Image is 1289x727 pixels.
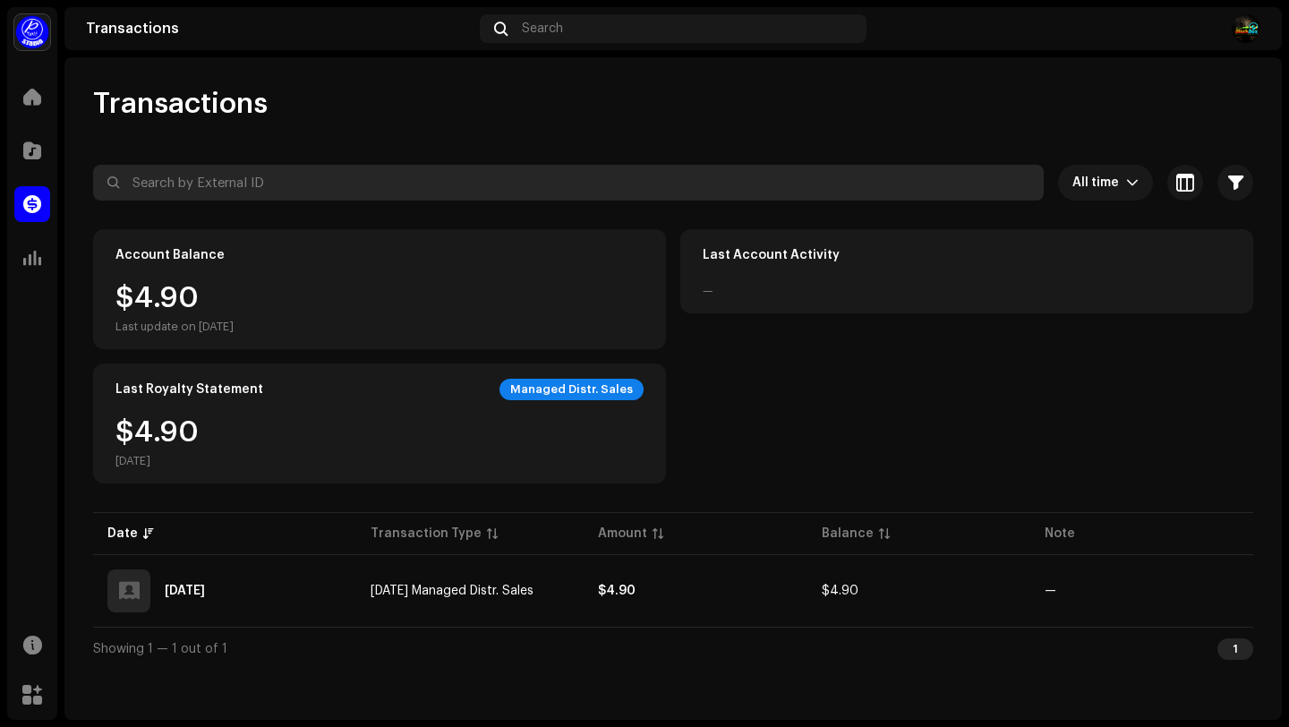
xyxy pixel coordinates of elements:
div: Amount [598,525,647,543]
div: Account Balance [115,248,225,262]
input: Search by External ID [93,165,1044,201]
span: Transactions [93,86,268,122]
div: Date [107,525,138,543]
span: $4.90 [822,585,858,597]
div: — [703,284,713,298]
div: Transactions [86,21,473,36]
img: cd3087f1-e636-4017-a3f0-a21b922fde2b [1232,14,1260,43]
div: [DATE] [115,454,199,468]
div: Oct 1, 2025 [165,585,205,597]
div: dropdown trigger [1126,165,1139,201]
img: a1dd4b00-069a-4dd5-89ed-38fbdf7e908f [14,14,50,50]
span: Sep 2025 Managed Distr. Sales [371,585,534,597]
div: Last Royalty Statement [115,382,263,397]
re-a-table-badge: — [1045,585,1056,597]
div: Last update on [DATE] [115,320,234,334]
span: Showing 1 — 1 out of 1 [93,643,227,655]
div: Managed Distr. Sales [499,379,644,400]
span: Search [522,21,563,36]
div: Balance [822,525,874,543]
span: All time [1072,165,1126,201]
div: Transaction Type [371,525,482,543]
div: Last Account Activity [703,248,840,262]
strong: $4.90 [598,585,636,597]
div: 1 [1217,638,1253,660]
